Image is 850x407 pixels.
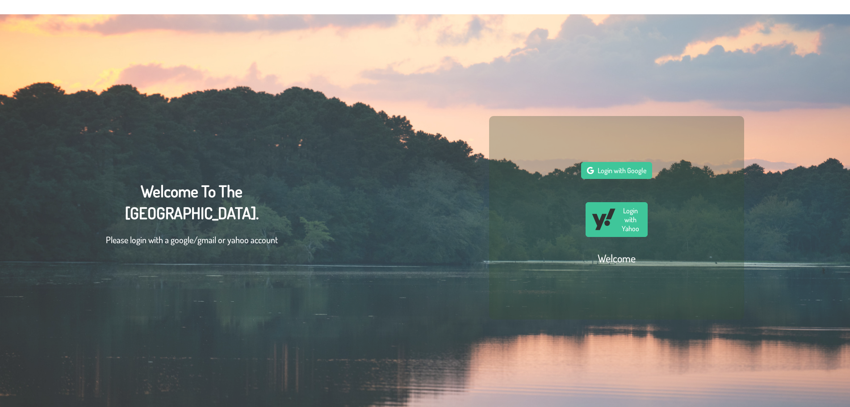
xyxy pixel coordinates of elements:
h2: Welcome [598,251,636,265]
p: Please login with a google/gmail or yahoo account [106,233,278,246]
button: Login with Yahoo [586,202,648,237]
button: Login with Google [581,162,652,179]
div: Welcome To The [GEOGRAPHIC_DATA]. [106,180,278,255]
span: Login with Yahoo [620,206,642,233]
span: Login with Google [598,166,646,175]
